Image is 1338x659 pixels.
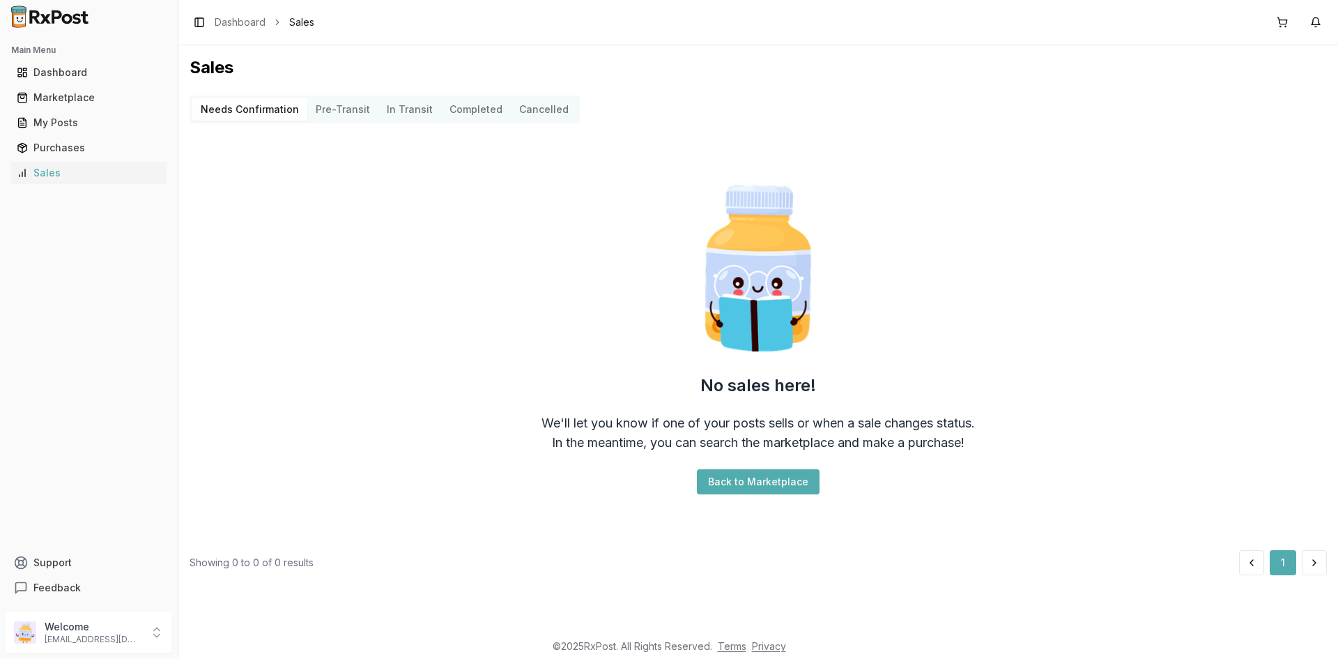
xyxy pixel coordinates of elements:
div: Purchases [17,141,161,155]
button: Cancelled [511,98,577,121]
button: Needs Confirmation [192,98,307,121]
div: My Posts [17,116,161,130]
span: Feedback [33,581,81,595]
a: My Posts [11,110,167,135]
h2: No sales here! [700,374,816,397]
a: Marketplace [11,85,167,110]
a: Purchases [11,135,167,160]
button: Pre-Transit [307,98,378,121]
h2: Main Menu [11,45,167,56]
p: [EMAIL_ADDRESS][DOMAIN_NAME] [45,634,141,645]
img: Smart Pill Bottle [669,179,847,358]
a: Sales [11,160,167,185]
button: Support [6,550,172,575]
p: Welcome [45,620,141,634]
div: We'll let you know if one of your posts sells or when a sale changes status. [541,414,975,433]
button: In Transit [378,98,441,121]
button: Sales [6,162,172,184]
button: Purchases [6,137,172,159]
img: RxPost Logo [6,6,95,28]
div: In the meantime, you can search the marketplace and make a purchase! [552,433,964,453]
a: Dashboard [11,60,167,85]
button: Dashboard [6,61,172,84]
button: My Posts [6,112,172,134]
button: Completed [441,98,511,121]
button: 1 [1270,550,1296,575]
nav: breadcrumb [215,15,314,29]
a: Privacy [752,640,786,652]
a: Terms [718,640,746,652]
button: Marketplace [6,86,172,109]
div: Showing 0 to 0 of 0 results [190,556,314,570]
button: Feedback [6,575,172,600]
div: Marketplace [17,91,161,105]
div: Dashboard [17,66,161,79]
span: Sales [289,15,314,29]
h1: Sales [190,56,1327,79]
a: Dashboard [215,15,266,29]
div: Sales [17,166,161,180]
img: User avatar [14,621,36,644]
button: Back to Marketplace [697,469,820,494]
